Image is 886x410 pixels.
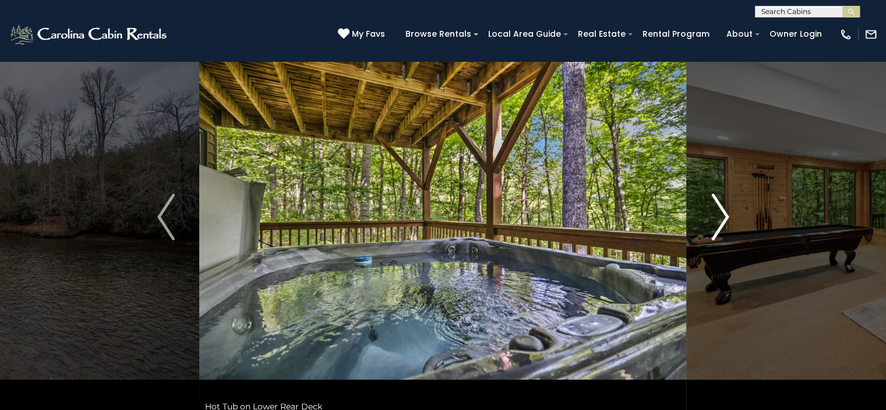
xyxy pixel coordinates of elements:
a: Owner Login [764,25,828,43]
span: My Favs [352,28,385,40]
img: White-1-2.png [9,23,170,46]
a: Rental Program [637,25,715,43]
a: Browse Rentals [400,25,477,43]
img: mail-regular-white.png [864,28,877,41]
a: About [721,25,758,43]
a: My Favs [338,28,388,41]
a: Real Estate [572,25,631,43]
img: arrow [711,194,729,240]
a: Local Area Guide [482,25,567,43]
img: arrow [157,194,175,240]
img: phone-regular-white.png [839,28,852,41]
